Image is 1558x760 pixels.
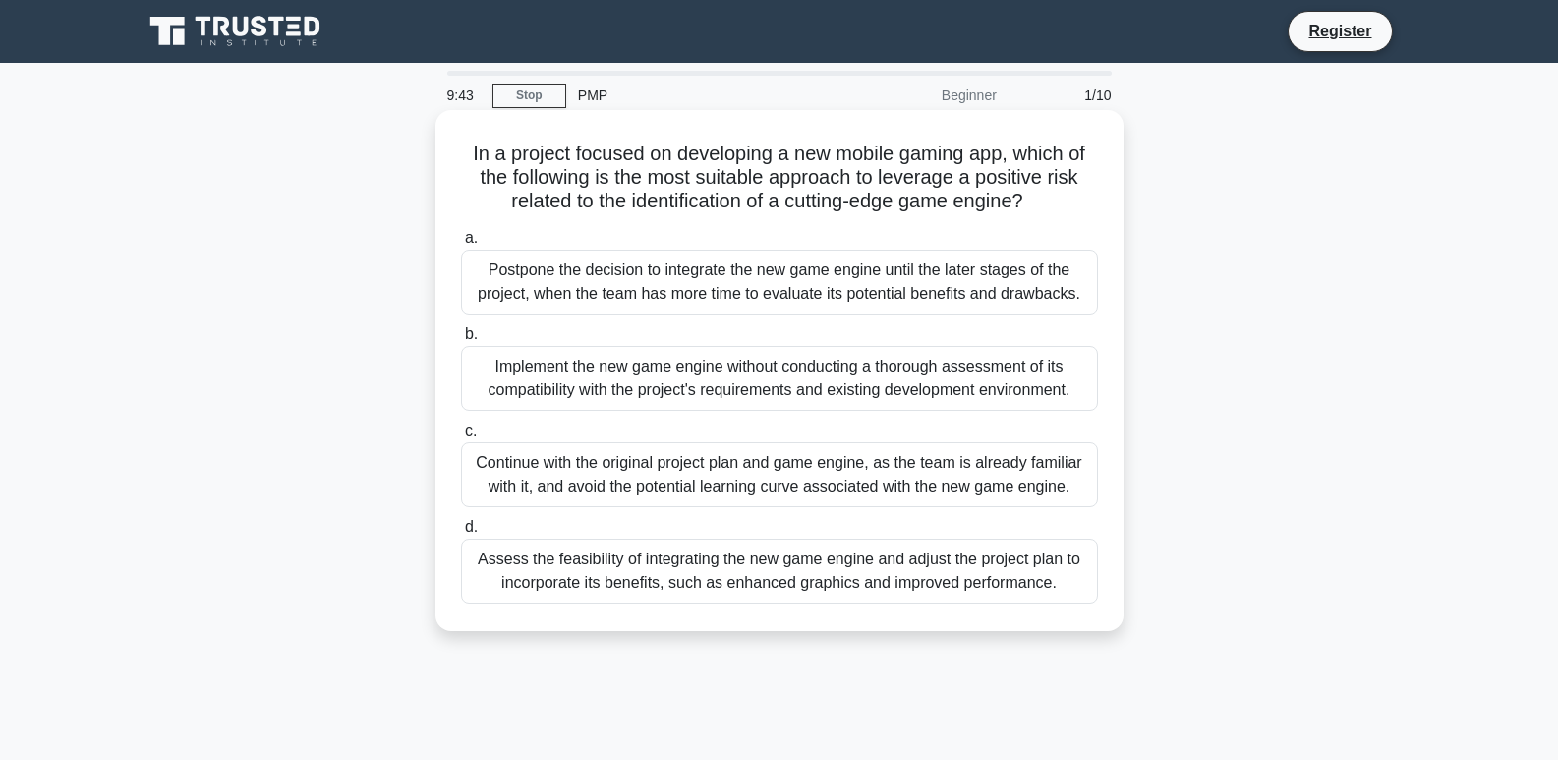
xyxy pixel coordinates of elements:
[461,346,1098,411] div: Implement the new game engine without conducting a thorough assessment of its compatibility with ...
[435,76,492,115] div: 9:43
[465,422,477,438] span: c.
[461,442,1098,507] div: Continue with the original project plan and game engine, as the team is already familiar with it,...
[1297,19,1383,43] a: Register
[465,325,478,342] span: b.
[461,539,1098,604] div: Assess the feasibility of integrating the new game engine and adjust the project plan to incorpor...
[465,518,478,535] span: d.
[459,142,1100,214] h5: In a project focused on developing a new mobile gaming app, which of the following is the most su...
[1009,76,1124,115] div: 1/10
[465,229,478,246] span: a.
[837,76,1009,115] div: Beginner
[461,250,1098,315] div: Postpone the decision to integrate the new game engine until the later stages of the project, whe...
[566,76,837,115] div: PMP
[492,84,566,108] a: Stop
